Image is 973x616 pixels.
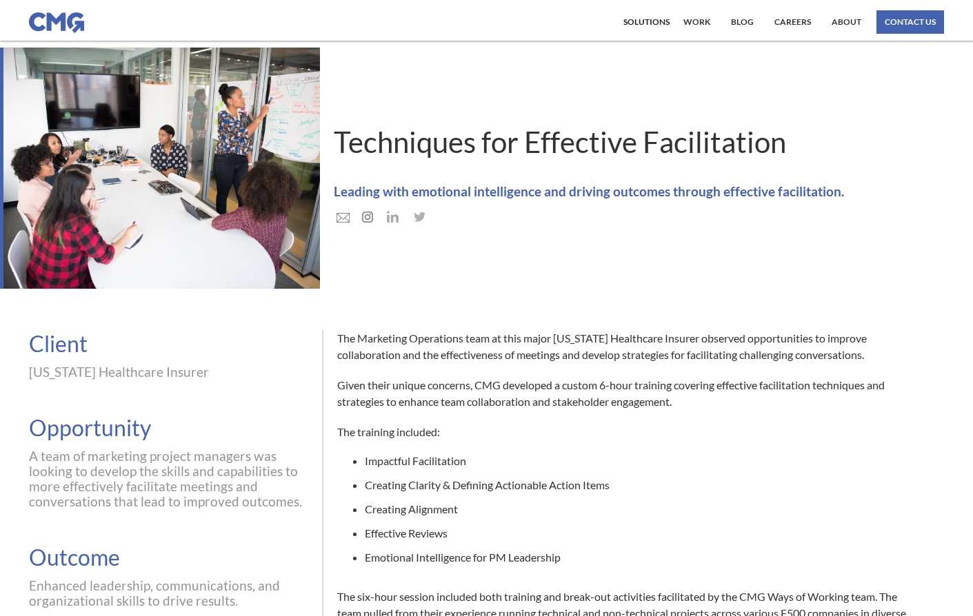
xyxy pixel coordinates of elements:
[29,544,308,571] div: Outcome
[385,209,400,224] img: LinkedIn icon in grey
[365,478,918,492] li: Creating Clarity & Defining Actionable Action Items
[412,207,427,224] img: Twitter icon in gray
[29,365,308,380] div: [US_STATE] Healthcare Insurer
[334,126,935,158] h1: Techniques for Effective Facilitation
[365,551,918,564] li: Emotional Intelligence for PM Leadership
[728,10,757,34] a: Blog
[623,18,670,26] div: Solutions
[771,10,814,34] a: Careers
[29,578,308,608] div: Enhanced leadership, communications, and organizational skills to drive results.
[337,330,918,363] p: The Marketing Operations team at this major [US_STATE] Healthcare Insurer observed opportunities ...
[361,210,374,224] img: instagram logo in grey
[365,454,918,468] li: Impactful Facilitation
[337,377,918,410] p: Given their unique concerns, CMG developed a custom 6-hour training covering effective facilitati...
[29,414,308,442] div: Opportunity
[885,18,936,26] div: contact us
[334,185,858,198] h1: Leading with emotional intelligence and driving outcomes through effective facilitation.
[29,12,84,33] img: CMG logo in blue.
[337,424,918,440] p: The training included:
[365,526,918,540] li: Effective Reviews
[29,330,308,358] div: Client
[335,212,351,224] img: mail icon in grey
[29,449,308,509] div: A team of marketing project managers was looking to develop the skills and capabilities to more e...
[680,10,714,34] a: work
[828,10,865,34] a: About
[365,502,918,516] li: Creating Alignment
